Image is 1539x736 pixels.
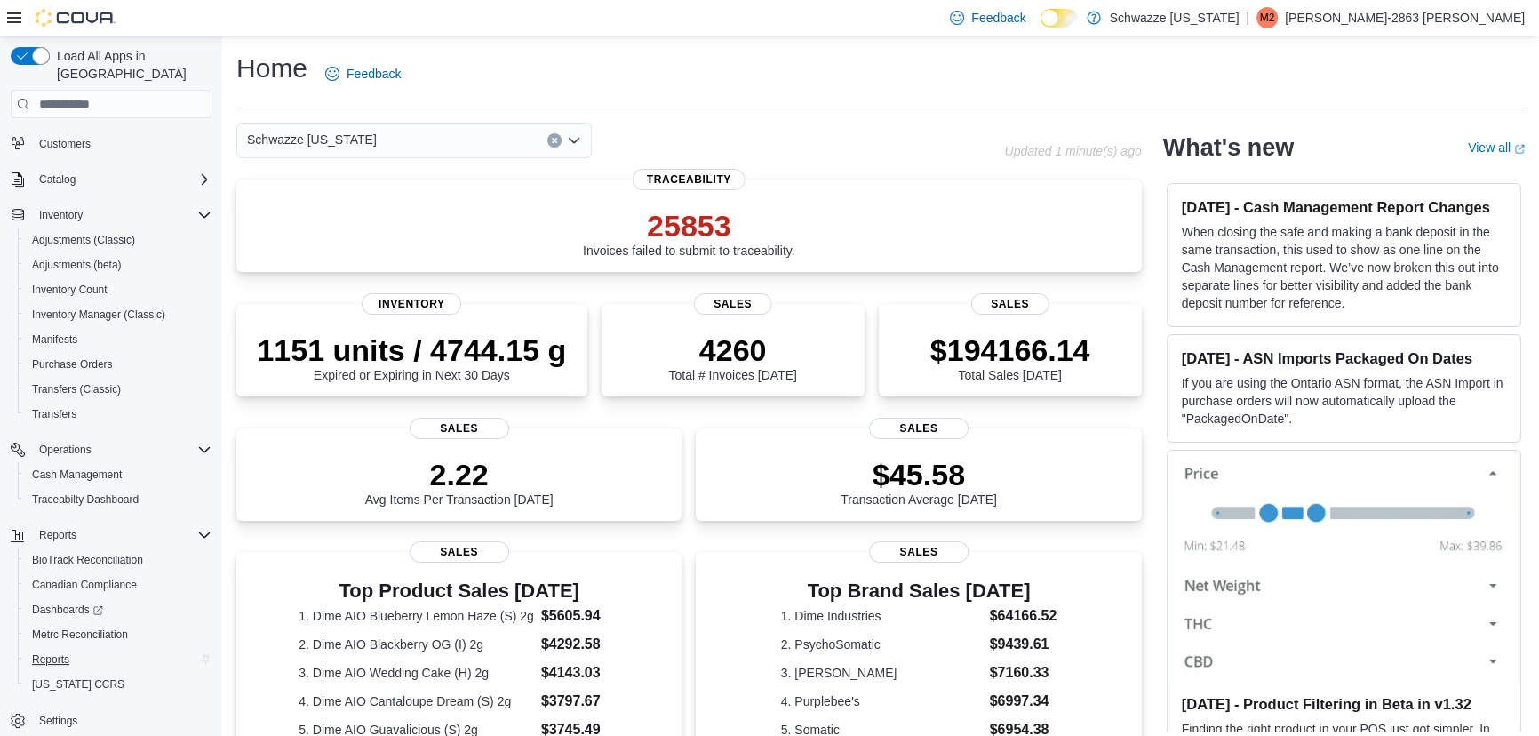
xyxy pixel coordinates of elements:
[1182,695,1506,713] h3: [DATE] - Product Filtering in Beta in v1.32
[1004,144,1141,158] p: Updated 1 minute(s) ago
[547,133,562,148] button: Clear input
[25,464,129,485] a: Cash Management
[299,607,534,625] dt: 1. Dime AIO Blueberry Lemon Haze (S) 2g
[39,172,76,187] span: Catalog
[25,329,84,350] a: Manifests
[25,489,211,510] span: Traceabilty Dashboard
[869,541,969,563] span: Sales
[1163,133,1294,162] h2: What's new
[18,597,219,622] a: Dashboards
[18,302,219,327] button: Inventory Manager (Classic)
[25,279,211,300] span: Inventory Count
[990,605,1057,627] dd: $64166.52
[1182,374,1506,428] p: If you are using the Ontario ASN format, the ASN Import in purchase orders will now automatically...
[1256,7,1278,28] div: Matthew-2863 Turner
[39,714,77,728] span: Settings
[869,418,969,439] span: Sales
[410,418,509,439] span: Sales
[25,549,211,571] span: BioTrack Reconciliation
[25,574,211,596] span: Canadian Compliance
[25,304,172,325] a: Inventory Manager (Classic)
[25,329,211,350] span: Manifests
[4,131,219,156] button: Customers
[39,443,92,457] span: Operations
[567,133,581,148] button: Open list of options
[365,457,554,492] p: 2.22
[25,599,110,620] a: Dashboards
[25,674,211,695] span: Washington CCRS
[930,332,1090,368] p: $194166.14
[668,332,796,368] p: 4260
[1260,7,1275,28] span: M2
[841,457,997,492] p: $45.58
[4,437,219,462] button: Operations
[32,382,121,396] span: Transfers (Classic)
[583,208,795,244] p: 25853
[25,624,211,645] span: Metrc Reconciliation
[25,279,115,300] a: Inventory Count
[693,293,772,315] span: Sales
[18,548,219,572] button: BioTrack Reconciliation
[25,229,211,251] span: Adjustments (Classic)
[18,277,219,302] button: Inventory Count
[541,605,619,627] dd: $5605.94
[1182,223,1506,312] p: When closing the safe and making a bank deposit in the same transaction, this used to show as one...
[781,692,983,710] dt: 4. Purplebee's
[365,457,554,507] div: Avg Items Per Transaction [DATE]
[25,254,211,276] span: Adjustments (beta)
[990,662,1057,684] dd: $7160.33
[18,252,219,277] button: Adjustments (beta)
[32,710,84,732] a: Settings
[257,332,566,382] div: Expired or Expiring in Next 30 Days
[930,332,1090,382] div: Total Sales [DATE]
[18,572,219,597] button: Canadian Compliance
[841,457,997,507] div: Transaction Average [DATE]
[299,636,534,653] dt: 2. Dime AIO Blackberry OG (I) 2g
[1246,7,1249,28] p: |
[299,580,619,602] h3: Top Product Sales [DATE]
[541,662,619,684] dd: $4143.03
[32,603,103,617] span: Dashboards
[32,468,122,482] span: Cash Management
[32,578,137,592] span: Canadian Compliance
[39,528,76,542] span: Reports
[32,524,211,546] span: Reports
[25,464,211,485] span: Cash Management
[32,439,99,460] button: Operations
[32,169,83,190] button: Catalog
[25,404,211,425] span: Transfers
[25,574,144,596] a: Canadian Compliance
[971,9,1025,27] span: Feedback
[25,674,132,695] a: [US_STATE] CCRS
[32,553,143,567] span: BioTrack Reconciliation
[25,379,128,400] a: Transfers (Classic)
[18,327,219,352] button: Manifests
[32,652,69,667] span: Reports
[668,332,796,382] div: Total # Invoices [DATE]
[18,487,219,512] button: Traceabilty Dashboard
[990,691,1057,712] dd: $6997.34
[1182,349,1506,367] h3: [DATE] - ASN Imports Packaged On Dates
[32,204,90,226] button: Inventory
[25,599,211,620] span: Dashboards
[32,204,211,226] span: Inventory
[25,649,211,670] span: Reports
[1041,9,1078,28] input: Dark Mode
[36,9,116,27] img: Cova
[1182,198,1506,216] h3: [DATE] - Cash Management Report Changes
[1110,7,1240,28] p: Schwazze [US_STATE]
[318,56,408,92] a: Feedback
[583,208,795,258] div: Invoices failed to submit to traceability.
[32,524,84,546] button: Reports
[257,332,566,368] p: 1151 units / 4744.15 g
[4,167,219,192] button: Catalog
[236,51,307,86] h1: Home
[299,692,534,710] dt: 4. Dime AIO Cantaloupe Dream (S) 2g
[32,709,211,732] span: Settings
[18,228,219,252] button: Adjustments (Classic)
[25,649,76,670] a: Reports
[362,293,461,315] span: Inventory
[32,169,211,190] span: Catalog
[18,462,219,487] button: Cash Management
